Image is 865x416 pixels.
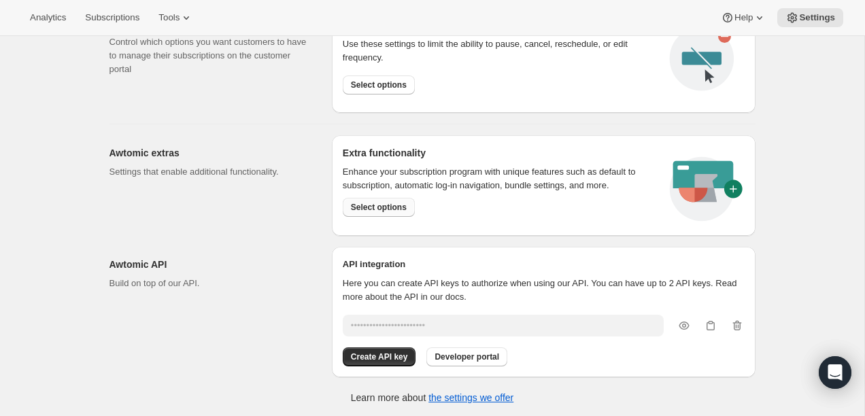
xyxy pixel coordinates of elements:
[109,277,310,290] p: Build on top of our API.
[77,8,148,27] button: Subscriptions
[85,12,139,23] span: Subscriptions
[30,12,66,23] span: Analytics
[109,258,310,271] h2: Awtomic API
[343,146,426,160] h2: Extra functionality
[343,198,415,217] button: Select options
[819,356,851,389] div: Open Intercom Messenger
[109,35,310,76] p: Control which options you want customers to have to manage their subscriptions on the customer po...
[799,12,835,23] span: Settings
[343,258,745,271] h2: API integration
[109,146,310,160] h2: Awtomic extras
[713,8,775,27] button: Help
[351,202,407,213] span: Select options
[351,351,408,362] span: Create API key
[343,37,659,65] div: Use these settings to limit the ability to pause, cancel, reschedule, or edit frequency.
[351,80,407,90] span: Select options
[428,392,513,403] a: the settings we offer
[426,347,507,366] button: Developer portal
[777,8,843,27] button: Settings
[351,391,513,404] p: Learn more about
[435,351,499,362] span: Developer portal
[109,165,310,179] p: Settings that enable additional functionality.
[343,347,416,366] button: Create API key
[158,12,180,23] span: Tools
[734,12,753,23] span: Help
[343,277,745,304] p: Here you can create API keys to authorize when using our API. You can have up to 2 API keys. Read...
[343,75,415,94] button: Select options
[22,8,74,27] button: Analytics
[343,165,654,192] p: Enhance your subscription program with unique features such as default to subscription, automatic...
[150,8,201,27] button: Tools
